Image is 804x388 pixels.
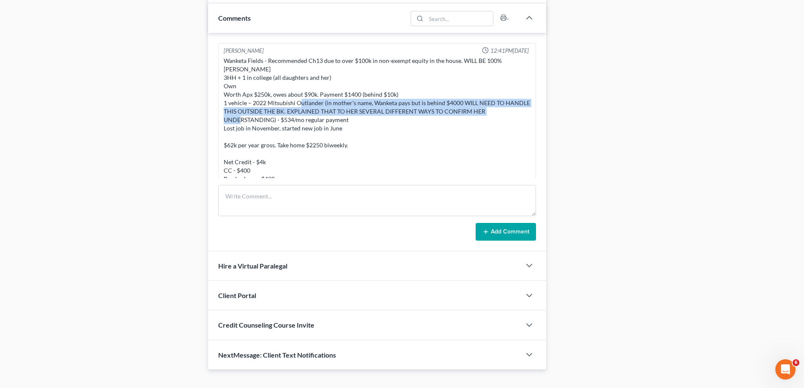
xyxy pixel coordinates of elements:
span: NextMessage: Client Text Notifications [218,351,336,359]
span: 12:41PM[DATE] [490,47,529,55]
div: Wanketa Fields - Recommended Ch13 due to over $100k in non-exempt equity in the house. WILL BE 10... [224,57,531,242]
input: Search... [426,11,493,26]
span: Credit Counseling Course Invite [218,321,314,329]
iframe: Intercom live chat [775,359,796,380]
div: [PERSON_NAME] [224,47,264,55]
span: Comments [218,14,251,22]
span: 6 [793,359,799,366]
button: Add Comment [476,223,536,241]
span: Client Portal [218,291,256,299]
span: Hire a Virtual Paralegal [218,262,287,270]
